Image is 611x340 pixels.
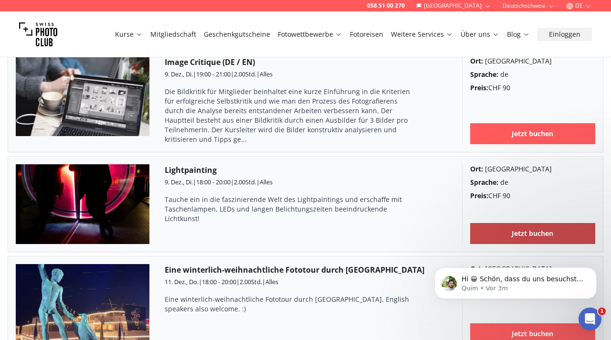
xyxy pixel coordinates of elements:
[165,70,193,78] span: 9. Dez., Di.
[234,178,256,186] span: 2.00 Std.
[470,83,488,92] b: Preis :
[265,277,278,286] span: Alles
[16,164,149,244] img: Lightpainting
[579,308,601,330] iframe: Intercom live chat
[420,247,611,314] iframe: Intercom notifications Nachricht
[202,277,236,286] span: 18:00 - 20:00
[165,277,278,286] small: | | |
[234,70,256,78] span: 2.00 Std.
[470,223,596,244] a: Jetzt buchen
[165,264,447,276] h3: Eine winterlich-weihnachtliche Fototour durch [GEOGRAPHIC_DATA]
[19,15,57,53] img: Swiss photo club
[200,28,274,41] button: Geschenkgutscheine
[165,164,447,176] h3: Lightpainting
[470,164,596,174] div: [GEOGRAPHIC_DATA]
[503,28,534,41] button: Blog
[387,28,457,41] button: Weitere Services
[461,30,499,39] a: Über uns
[240,277,262,286] span: 2.00 Std.
[111,28,147,41] button: Kurse
[470,178,498,187] b: Sprache :
[470,178,596,187] div: de
[115,30,143,39] a: Kurse
[470,56,596,66] div: [GEOGRAPHIC_DATA]
[150,30,196,39] a: Mitgliedschaft
[470,70,498,79] b: Sprache :
[470,70,596,79] div: de
[470,123,596,144] a: Jetzt buchen
[165,178,273,186] small: | | |
[260,70,273,78] span: Alles
[503,191,510,200] span: 90
[470,56,483,65] b: Ort :
[470,191,488,200] b: Preis :
[537,28,592,41] button: Einloggen
[204,30,270,39] a: Geschenkgutscheine
[346,28,387,41] button: Fotoreisen
[350,30,383,39] a: Fotoreisen
[512,129,553,138] b: Jetzt buchen
[165,195,413,223] p: Tauche ein in die faszinierende Welt des Lightpaintings und erschaffe mit Taschenlampen, LEDs und...
[507,30,530,39] a: Blog
[457,28,503,41] button: Über uns
[165,70,273,78] small: | | |
[165,295,413,314] p: Eine winterlich-weihnachtliche Fototour durch [GEOGRAPHIC_DATA]. English speakers also welcome. :)
[470,191,596,201] div: CHF
[165,277,199,286] span: 11. Dez., Do.
[147,28,200,41] button: Mitgliedschaft
[278,30,342,39] a: Fotowettbewerbe
[165,87,410,144] span: Die Bildkritik für Mitglieder beinhaltet eine kurze Einführung in die Kriterien für erfolgreiche ...
[196,70,231,78] span: 19:00 - 21:00
[512,229,553,238] b: Jetzt buchen
[470,83,596,93] div: CHF
[16,56,149,137] img: Image Critique (DE / EN)
[274,28,346,41] button: Fotowettbewerbe
[512,329,553,339] b: Jetzt buchen
[196,178,231,186] span: 18:00 - 20:00
[260,178,273,186] span: Alles
[598,308,606,315] span: 1
[165,178,193,186] span: 9. Dez., Di.
[470,164,483,173] b: Ort :
[165,56,447,68] h3: Image Critique (DE / EN)
[503,83,510,92] span: 90
[391,30,453,39] a: Weitere Services
[367,2,405,10] a: 058 51 00 270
